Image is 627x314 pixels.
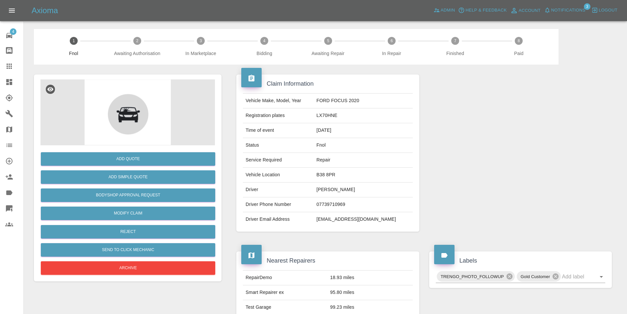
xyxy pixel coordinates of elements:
[432,5,457,15] a: Admin
[314,123,413,138] td: [DATE]
[171,50,230,57] span: In Marketplace
[327,285,413,300] td: 95.80 miles
[241,79,414,88] h4: Claim Information
[518,39,520,43] text: 8
[41,243,215,257] button: Send to Click Mechanic
[243,168,314,183] td: Vehicle Location
[241,256,414,265] h4: Nearest Repairers
[314,183,413,197] td: [PERSON_NAME]
[243,271,327,285] td: RepairDemo
[72,39,75,43] text: 1
[314,168,413,183] td: B38 8PR
[551,7,586,14] span: Notifications
[437,271,515,282] div: TRENGO_PHOTO_FOLLOWUP
[434,256,607,265] h4: Labels
[584,3,590,10] span: 3
[235,50,294,57] span: Bidding
[136,39,139,43] text: 2
[40,79,215,145] img: defaultCar-C0N0gyFo.png
[327,271,413,285] td: 18.93 miles
[299,50,357,57] span: Awaiting Repair
[562,271,587,282] input: Add label
[108,50,166,57] span: Awaiting Authorisation
[200,39,202,43] text: 3
[243,183,314,197] td: Driver
[243,108,314,123] td: Registration plates
[590,5,619,15] button: Logout
[426,50,484,57] span: Finished
[327,39,329,43] text: 5
[517,273,554,280] span: Gold Customer
[390,39,393,43] text: 6
[41,170,215,184] button: Add Simple Quote
[465,7,507,14] span: Help & Feedback
[243,153,314,168] td: Service Required
[10,28,16,35] span: 4
[41,261,215,275] button: Archive
[509,5,542,16] a: Account
[314,94,413,108] td: FORD FOCUS 2020
[263,39,266,43] text: 4
[314,108,413,123] td: LX70HNE
[542,5,587,15] button: Notifications
[243,138,314,153] td: Status
[490,50,548,57] span: Paid
[437,273,508,280] span: TRENGO_PHOTO_FOLLOWUP
[599,7,617,14] span: Logout
[362,50,421,57] span: In Repair
[314,153,413,168] td: Repair
[243,285,327,300] td: Smart Repairer ex
[41,152,215,166] button: Add Quote
[597,272,606,281] button: Open
[41,207,215,220] a: Modify Claim
[454,39,457,43] text: 7
[457,5,508,15] button: Help & Feedback
[243,123,314,138] td: Time of event
[41,225,215,239] button: Reject
[243,212,314,227] td: Driver Email Address
[44,50,103,57] span: Fnol
[314,212,413,227] td: [EMAIL_ADDRESS][DOMAIN_NAME]
[314,138,413,153] td: Fnol
[243,94,314,108] td: Vehicle Make, Model, Year
[314,197,413,212] td: 07739710969
[243,197,314,212] td: Driver Phone Number
[32,5,58,16] h5: Axioma
[519,7,541,14] span: Account
[517,271,561,282] div: Gold Customer
[41,188,215,202] button: Bodyshop Approval Request
[441,7,455,14] span: Admin
[4,3,20,18] button: Open drawer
